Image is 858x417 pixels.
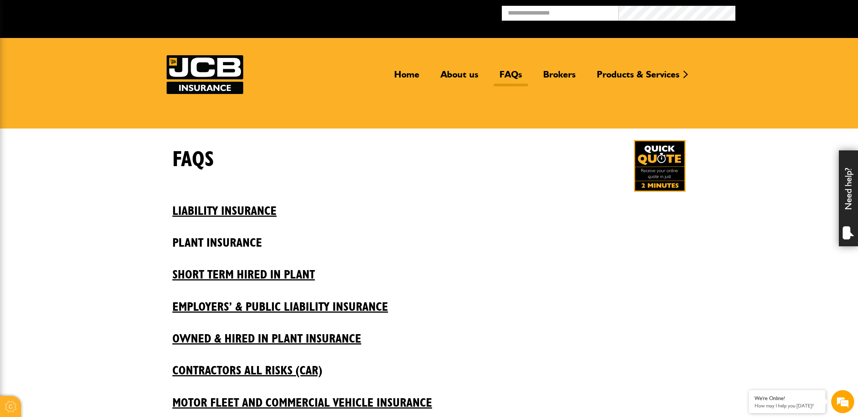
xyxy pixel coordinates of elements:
[172,256,686,282] a: Short Term Hired In Plant
[634,140,686,192] a: Get your insurance quote in just 2-minutes
[388,69,425,86] a: Home
[167,55,243,94] a: JCB Insurance Services
[494,69,528,86] a: FAQs
[172,384,686,410] a: Motor Fleet and Commercial Vehicle Insurance
[172,352,686,378] a: Contractors All Risks (CAR)
[172,147,214,173] h1: FAQs
[839,150,858,246] div: Need help?
[167,55,243,94] img: JCB Insurance Services logo
[755,403,820,409] p: How may I help you today?
[172,224,686,250] a: Plant insurance
[591,69,685,86] a: Products & Services
[735,6,852,18] button: Broker Login
[755,395,820,402] div: We're Online!
[435,69,484,86] a: About us
[172,192,686,218] a: Liability insurance
[537,69,581,86] a: Brokers
[172,288,686,314] a: Employers’ & Public Liability Insurance
[172,320,686,346] a: Owned & Hired In Plant Insurance
[634,140,686,192] img: Quick Quote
